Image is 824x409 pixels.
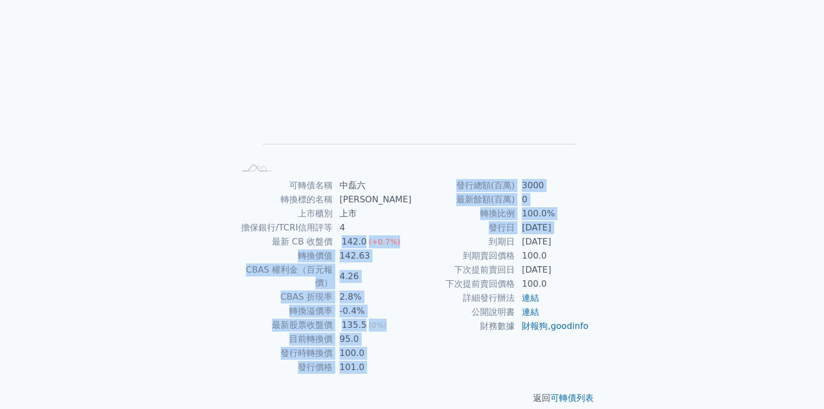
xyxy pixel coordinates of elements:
[333,290,412,304] td: 2.8%
[333,263,412,290] td: 4.26
[515,263,589,277] td: [DATE]
[369,321,387,329] span: (0%)
[235,360,333,374] td: 發行價格
[235,249,333,263] td: 轉換價值
[235,318,333,332] td: 最新股票收盤價
[550,393,594,403] a: 可轉債列表
[412,249,515,263] td: 到期賣回價格
[522,293,539,303] a: 連結
[333,221,412,235] td: 4
[235,304,333,318] td: 轉換溢價率
[235,221,333,235] td: 擔保銀行/TCRI信用評等
[412,235,515,249] td: 到期日
[515,221,589,235] td: [DATE]
[333,332,412,346] td: 95.0
[369,238,400,246] span: (+0.7%)
[340,319,369,332] div: 135.5
[333,193,412,207] td: [PERSON_NAME]
[333,207,412,221] td: 上市
[515,207,589,221] td: 100.0%
[333,249,412,263] td: 142.63
[235,332,333,346] td: 目前轉換價
[412,277,515,291] td: 下次提前賣回價格
[235,179,333,193] td: 可轉債名稱
[515,235,589,249] td: [DATE]
[235,290,333,304] td: CBAS 折現率
[412,319,515,333] td: 財務數據
[515,249,589,263] td: 100.0
[333,346,412,360] td: 100.0
[770,357,824,409] div: 聊天小工具
[412,263,515,277] td: 下次提前賣回日
[235,263,333,290] td: CBAS 權利金（百元報價）
[515,193,589,207] td: 0
[515,277,589,291] td: 100.0
[522,307,539,317] a: 連結
[333,360,412,374] td: 101.0
[333,304,412,318] td: -0.4%
[340,235,369,248] div: 142.0
[412,291,515,305] td: 詳細發行辦法
[412,305,515,319] td: 公開說明書
[412,207,515,221] td: 轉換比例
[770,357,824,409] iframe: Chat Widget
[515,179,589,193] td: 3000
[515,319,589,333] td: ,
[235,207,333,221] td: 上市櫃別
[412,221,515,235] td: 發行日
[222,392,602,405] p: 返回
[522,321,548,331] a: 財報狗
[235,346,333,360] td: 發行時轉換價
[252,31,577,160] g: Chart
[412,193,515,207] td: 最新餘額(百萬)
[235,235,333,249] td: 最新 CB 收盤價
[333,179,412,193] td: 中磊六
[412,179,515,193] td: 發行總額(百萬)
[235,193,333,207] td: 轉換標的名稱
[550,321,588,331] a: goodinfo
